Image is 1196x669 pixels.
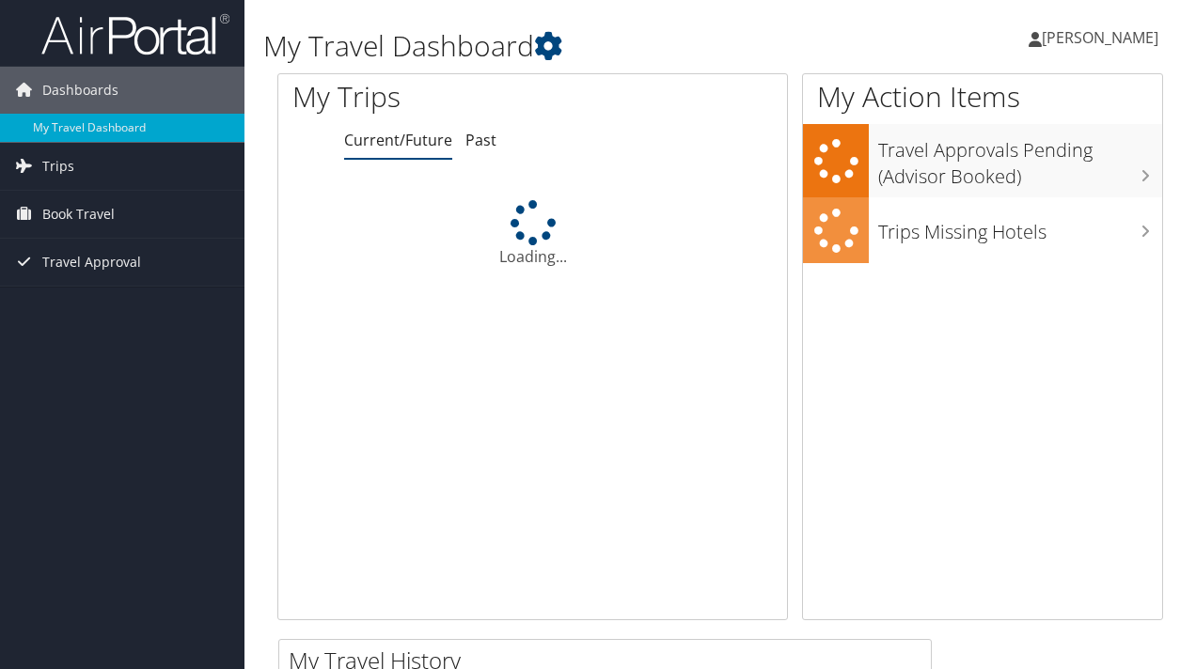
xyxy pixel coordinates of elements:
[42,191,115,238] span: Book Travel
[803,197,1162,264] a: Trips Missing Hotels
[42,143,74,190] span: Trips
[803,77,1162,117] h1: My Action Items
[1029,9,1177,66] a: [PERSON_NAME]
[42,239,141,286] span: Travel Approval
[278,200,787,268] div: Loading...
[263,26,873,66] h1: My Travel Dashboard
[41,12,229,56] img: airportal-logo.png
[292,77,561,117] h1: My Trips
[878,128,1162,190] h3: Travel Approvals Pending (Advisor Booked)
[42,67,118,114] span: Dashboards
[1042,27,1158,48] span: [PERSON_NAME]
[465,130,496,150] a: Past
[344,130,452,150] a: Current/Future
[803,124,1162,196] a: Travel Approvals Pending (Advisor Booked)
[878,210,1162,245] h3: Trips Missing Hotels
